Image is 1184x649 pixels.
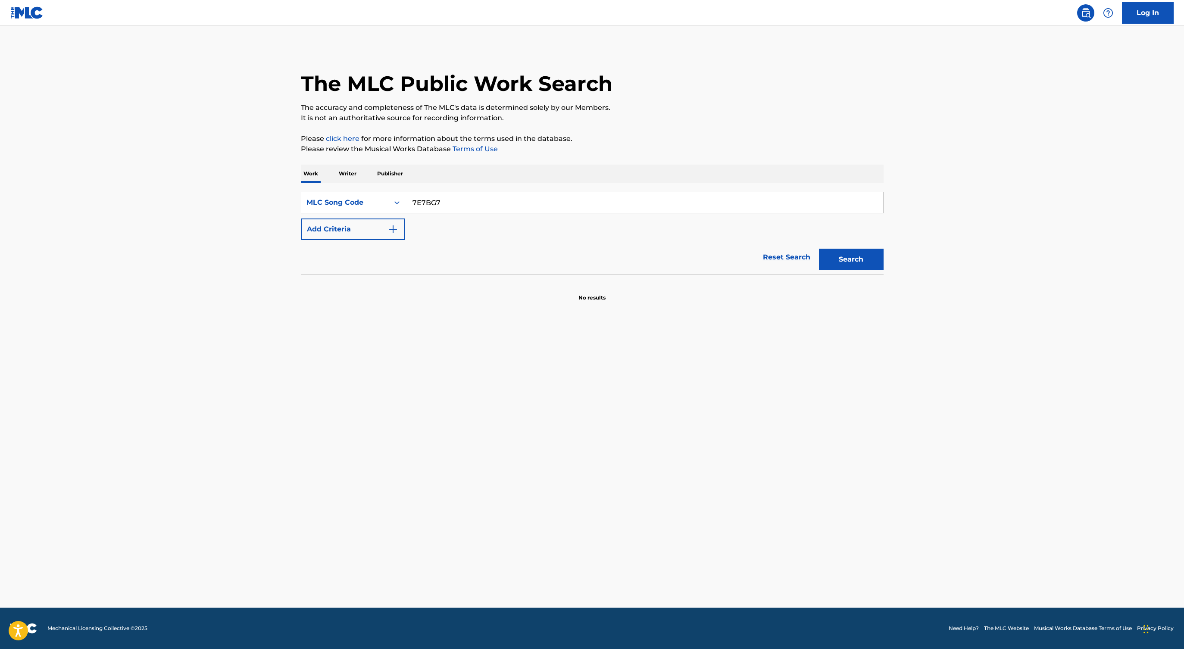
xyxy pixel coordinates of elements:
div: MLC Song Code [306,197,384,208]
p: The accuracy and completeness of The MLC's data is determined solely by our Members. [301,103,884,113]
button: Add Criteria [301,218,405,240]
img: help [1103,8,1113,18]
a: Public Search [1077,4,1094,22]
img: 9d2ae6d4665cec9f34b9.svg [388,224,398,234]
a: Reset Search [759,248,815,267]
img: logo [10,623,37,633]
p: It is not an authoritative source for recording information. [301,113,884,123]
p: Publisher [375,165,406,183]
a: The MLC Website [984,624,1029,632]
form: Search Form [301,192,884,275]
a: click here [326,134,359,143]
button: Search [819,249,884,270]
a: Need Help? [949,624,979,632]
div: Drag [1143,616,1149,642]
p: Work [301,165,321,183]
img: MLC Logo [10,6,44,19]
p: No results [578,284,606,302]
a: Log In [1122,2,1174,24]
p: Writer [336,165,359,183]
span: Mechanical Licensing Collective © 2025 [47,624,147,632]
a: Terms of Use [451,145,498,153]
p: Please review the Musical Works Database [301,144,884,154]
img: search [1081,8,1091,18]
p: Please for more information about the terms used in the database. [301,134,884,144]
a: Privacy Policy [1137,624,1174,632]
div: Help [1100,4,1117,22]
a: Musical Works Database Terms of Use [1034,624,1132,632]
iframe: Chat Widget [1141,608,1184,649]
h1: The MLC Public Work Search [301,71,612,97]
